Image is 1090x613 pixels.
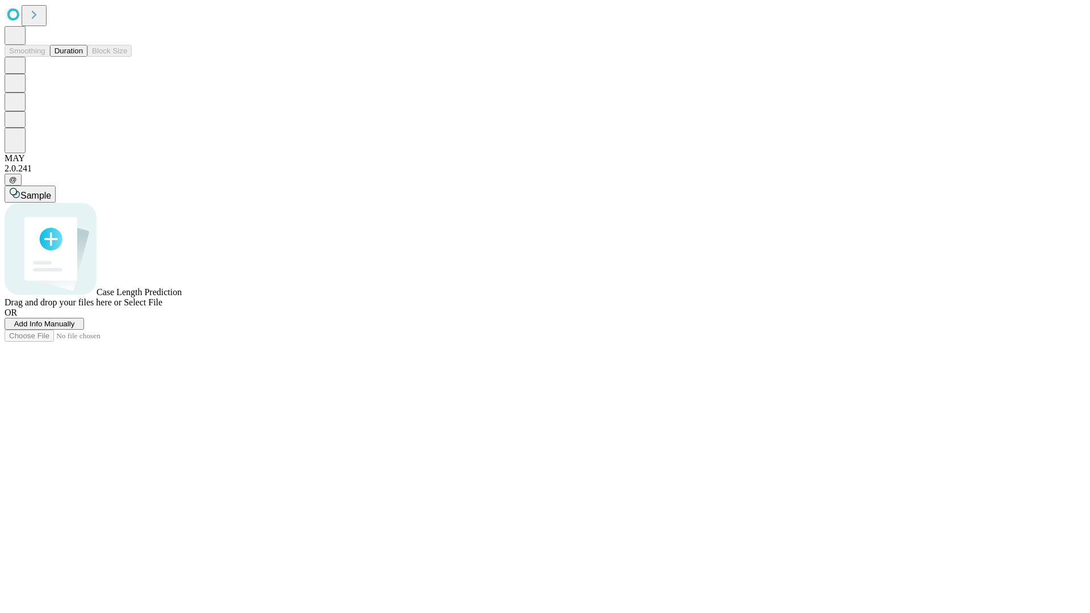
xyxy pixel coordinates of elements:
[97,287,182,297] span: Case Length Prediction
[5,174,22,186] button: @
[5,153,1085,163] div: MAY
[87,45,132,57] button: Block Size
[5,308,17,317] span: OR
[50,45,87,57] button: Duration
[5,45,50,57] button: Smoothing
[5,163,1085,174] div: 2.0.241
[20,191,51,200] span: Sample
[5,186,56,203] button: Sample
[124,297,162,307] span: Select File
[5,318,84,330] button: Add Info Manually
[5,297,121,307] span: Drag and drop your files here or
[14,320,75,328] span: Add Info Manually
[9,175,17,184] span: @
